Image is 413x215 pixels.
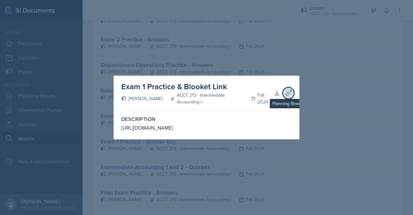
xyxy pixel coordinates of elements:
[121,124,292,132] div: [URL][DOMAIN_NAME]
[121,116,292,123] label: Description
[121,95,163,102] div: [PERSON_NAME]
[163,92,243,105] div: ACCT 213 - Intermediate Accounting I
[243,92,274,105] div: Fall 2024
[283,87,294,99] button: Planning Sheets
[121,81,274,92] h2: Exam 1 Practice & Blooket Link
